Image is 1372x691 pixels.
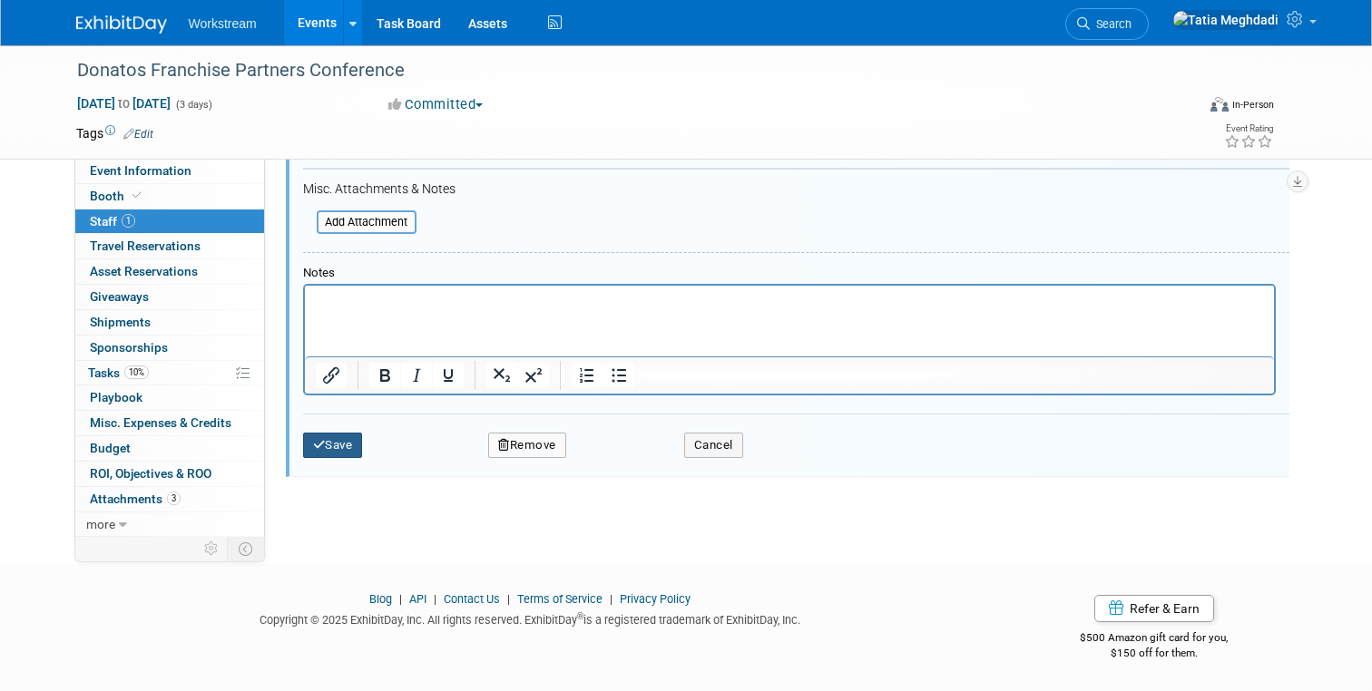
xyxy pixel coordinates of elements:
[75,411,264,435] a: Misc. Expenses & Credits
[1065,8,1149,40] a: Search
[90,441,131,455] span: Budget
[1012,646,1297,661] div: $150 off for them.
[1094,595,1214,622] a: Refer & Earn
[76,15,167,34] img: ExhibitDay
[75,310,264,335] a: Shipments
[382,95,490,114] button: Committed
[90,163,191,178] span: Event Information
[88,365,149,380] span: Tasks
[1012,618,1297,660] div: $500 Amazon gift card for you,
[90,466,211,481] span: ROI, Objectives & ROO
[303,181,1289,198] div: Misc. Attachments & Notes
[1224,124,1273,133] div: Event Rating
[75,209,264,234] a: Staff1
[90,315,151,329] span: Shipments
[503,592,514,606] span: |
[1210,97,1229,112] img: Format-Inperson.png
[75,285,264,309] a: Giveaways
[76,124,153,142] td: Tags
[90,189,145,203] span: Booth
[124,365,149,379] span: 10%
[90,340,168,355] span: Sponsorships
[303,433,363,458] button: Save
[76,608,985,628] div: Copyright © 2025 ExhibitDay, Inc. All rights reserved. ExhibitDay is a registered trademark of Ex...
[577,611,583,621] sup: ®
[76,95,171,112] span: [DATE] [DATE]
[684,433,743,458] button: Cancel
[132,190,142,200] i: Booth reservation complete
[75,487,264,511] a: Attachments3
[1097,94,1274,122] div: Event Format
[316,363,347,388] button: Insert/edit link
[401,363,432,388] button: Italic
[90,214,135,229] span: Staff
[429,592,441,606] span: |
[603,363,634,388] button: Bullet list
[303,266,1276,281] div: Notes
[75,436,264,461] a: Budget
[189,16,257,31] span: Workstream
[1090,17,1132,31] span: Search
[486,363,517,388] button: Subscript
[90,415,231,430] span: Misc. Expenses & Credits
[167,491,181,505] span: 3
[90,264,198,278] span: Asset Reservations
[444,592,500,606] a: Contact Us
[75,385,264,410] a: Playbook
[90,491,181,506] span: Attachments
[75,361,264,385] a: Tasks10%
[1172,10,1279,30] img: Tatia Meghdadi
[75,234,264,258] a: Travel Reservations
[395,592,407,606] span: |
[75,462,264,486] a: ROI, Objectives & ROO
[75,336,264,360] a: Sponsorships
[174,99,212,111] span: (3 days)
[123,128,153,141] a: Edit
[196,537,228,560] td: Personalize Event Tab Strip
[369,592,392,606] a: Blog
[517,592,603,606] a: Terms of Service
[90,390,142,404] span: Playbook
[71,54,1172,87] div: Donatos Franchise Partners Conference
[90,289,149,304] span: Giveaways
[409,592,426,606] a: API
[227,537,264,560] td: Toggle Event Tabs
[305,286,1274,356] iframe: Rich Text Area
[75,159,264,183] a: Event Information
[1231,98,1274,112] div: In-Person
[115,96,132,111] span: to
[433,363,464,388] button: Underline
[90,238,201,253] span: Travel Reservations
[488,433,566,458] button: Remove
[620,592,691,606] a: Privacy Policy
[86,517,115,531] span: more
[572,363,603,388] button: Numbered list
[369,363,400,388] button: Bold
[75,512,264,537] a: more
[75,184,264,209] a: Booth
[75,259,264,284] a: Asset Reservations
[122,214,135,228] span: 1
[605,592,617,606] span: |
[518,363,549,388] button: Superscript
